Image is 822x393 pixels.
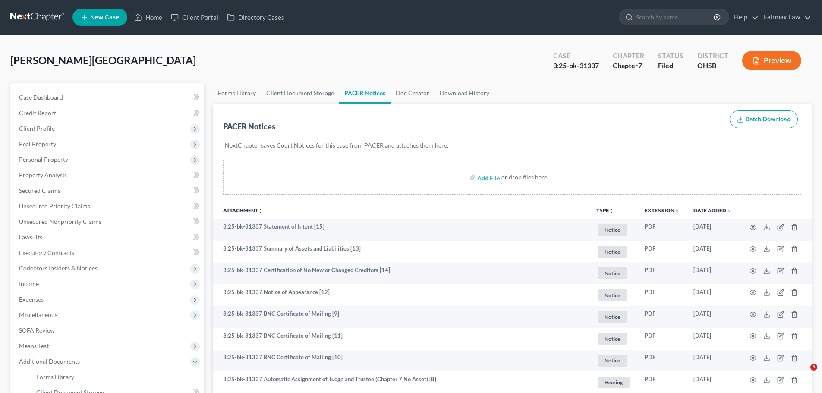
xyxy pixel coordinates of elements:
a: Secured Claims [12,183,204,198]
td: PDF [638,328,687,350]
span: Codebtors Insiders & Notices [19,264,98,272]
span: Notice [598,333,627,345]
div: Chapter [613,61,644,71]
span: Hearing [598,377,630,388]
td: 3:25-bk-31337 BNC Certificate of Mailing [10] [213,350,589,372]
a: Extensionunfold_more [645,207,680,214]
span: Real Property [19,140,56,148]
span: Batch Download [746,116,791,123]
a: Unsecured Priority Claims [12,198,204,214]
td: [DATE] [687,306,739,328]
i: unfold_more [258,208,263,214]
td: 3:25-bk-31337 Certification of No New or Changed Creditors [14] [213,262,589,284]
div: District [697,51,728,61]
a: Hearing [596,375,631,390]
td: [DATE] [687,241,739,263]
a: Forms Library [213,83,261,104]
span: Case Dashboard [19,94,63,101]
a: Fairmax Law [759,9,811,25]
span: Unsecured Priority Claims [19,202,90,210]
button: TYPEunfold_more [596,208,614,214]
a: Home [130,9,167,25]
a: Attachmentunfold_more [223,207,263,214]
span: Credit Report [19,109,56,116]
span: Notice [598,311,627,323]
a: SOFA Review [12,323,204,338]
span: Executory Contracts [19,249,74,256]
span: 5 [810,364,817,371]
div: Case [553,51,599,61]
td: [DATE] [687,350,739,372]
span: New Case [90,14,119,21]
span: 7 [638,61,642,69]
td: [DATE] [687,284,739,306]
span: Notice [598,355,627,366]
td: PDF [638,306,687,328]
span: Means Test [19,342,49,349]
span: Notice [598,289,627,301]
span: Secured Claims [19,187,60,194]
div: Status [658,51,683,61]
i: unfold_more [609,208,614,214]
td: PDF [638,284,687,306]
span: Unsecured Nonpriority Claims [19,218,101,225]
span: Notice [598,267,627,279]
p: NextChapter saves Court Notices for this case from PACER and attaches them here. [225,141,800,150]
i: expand_more [727,208,732,214]
div: or drop files here [501,173,547,182]
td: [DATE] [687,219,739,241]
td: PDF [638,219,687,241]
span: Property Analysis [19,171,67,179]
a: PACER Notices [339,83,391,104]
a: Notice [596,353,631,368]
td: [DATE] [687,262,739,284]
a: Notice [596,245,631,259]
a: Notice [596,332,631,346]
a: Notice [596,288,631,302]
span: Client Profile [19,125,55,132]
a: Doc Creator [391,83,435,104]
button: Preview [742,51,801,70]
div: Chapter [613,51,644,61]
span: Personal Property [19,156,68,163]
span: Expenses [19,296,44,303]
td: 3:25-bk-31337 BNC Certificate of Mailing [11] [213,328,589,350]
a: Date Added expand_more [693,207,732,214]
a: Notice [596,223,631,237]
span: Forms Library [36,373,74,380]
a: Case Dashboard [12,90,204,105]
div: Filed [658,61,683,71]
span: Income [19,280,39,287]
span: Additional Documents [19,358,80,365]
a: Forms Library [29,369,204,385]
a: Executory Contracts [12,245,204,261]
a: Unsecured Nonpriority Claims [12,214,204,230]
a: Lawsuits [12,230,204,245]
a: Notice [596,310,631,324]
a: Client Portal [167,9,223,25]
td: 3:25-bk-31337 Summary of Assets and Liabilities [13] [213,241,589,263]
td: 3:25-bk-31337 BNC Certificate of Mailing [9] [213,306,589,328]
td: PDF [638,350,687,372]
span: Notice [598,224,627,236]
div: OHSB [697,61,728,71]
td: PDF [638,262,687,284]
button: Batch Download [730,110,798,129]
td: PDF [638,241,687,263]
span: Miscellaneous [19,311,57,318]
input: Search by name... [636,9,715,25]
a: Download History [435,83,494,104]
a: Help [730,9,759,25]
td: [DATE] [687,328,739,350]
span: Lawsuits [19,233,42,241]
div: PACER Notices [223,121,275,132]
span: [PERSON_NAME][GEOGRAPHIC_DATA] [10,54,196,66]
span: SOFA Review [19,327,55,334]
a: Directory Cases [223,9,289,25]
a: Client Document Storage [261,83,339,104]
a: Notice [596,266,631,280]
a: Credit Report [12,105,204,121]
i: unfold_more [674,208,680,214]
div: 3:25-bk-31337 [553,61,599,71]
td: 3:25-bk-31337 Notice of Appearance [12] [213,284,589,306]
